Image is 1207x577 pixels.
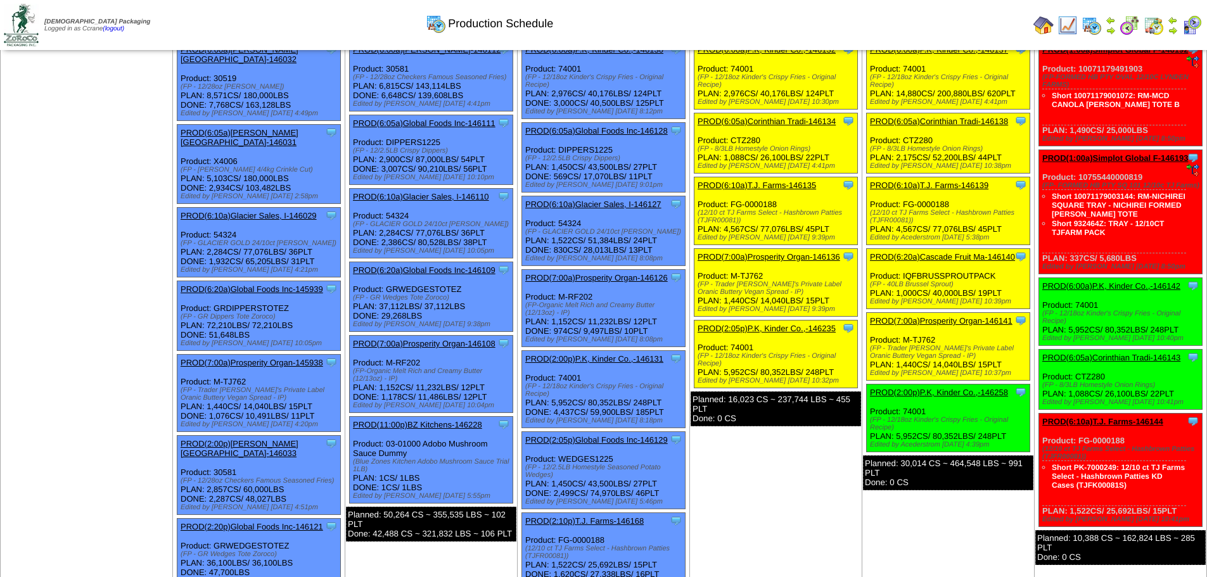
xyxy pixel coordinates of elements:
[870,234,1030,241] div: Edited by Acederstrom [DATE] 5:38pm
[350,115,513,185] div: Product: DIPPERS1225 PLAN: 2,900CS / 87,000LBS / 54PLT DONE: 3,007CS / 90,210LBS / 56PLT
[1042,281,1180,291] a: PROD(6:00a)P.K, Kinder Co.,-146142
[694,113,858,174] div: Product: CTZ280 PLAN: 1,088CS / 26,100LBS / 22PLT
[698,209,857,224] div: (12/10 ct TJ Farms Select - Hashbrown Patties (TJFR00081))
[1042,153,1188,163] a: PROD(1:00a)Simplot Global F-146193
[870,73,1030,89] div: (FP - 12/18oz Kinder's Crispy Fries - Original Recipe)
[353,367,513,383] div: (FP-Organic Melt Rich and Creamy Butter (12/13oz) - IP)
[497,263,510,276] img: Tooltip
[698,305,857,313] div: Edited by [PERSON_NAME] [DATE] 9:39pm
[522,196,686,266] div: Product: 54324 PLAN: 1,522CS / 51,384LBS / 24PLT DONE: 830CS / 28,013LBS / 13PLT
[350,336,513,413] div: Product: M-RF202 PLAN: 1,152CS / 11,232LBS / 12PLT DONE: 1,178CS / 11,486LBS / 12PLT
[842,250,855,263] img: Tooltip
[353,294,513,301] div: (FP - GR Wedges Tote Zoroco)
[1168,15,1178,25] img: arrowleft.gif
[670,271,682,284] img: Tooltip
[867,177,1030,245] div: Product: FG-0000188 PLAN: 4,567CS / 77,076LBS / 45PLT
[426,13,446,34] img: calendarprod.gif
[1042,417,1163,426] a: PROD(6:10a)T.J. Farms-146144
[1042,263,1202,270] div: Edited by [PERSON_NAME] [DATE] 8:50pm
[353,458,513,473] div: (Blue Zones Kitchen Adobo Mushroom Sauce Trial 1LB)
[522,270,686,347] div: Product: M-RF202 PLAN: 1,152CS / 11,232LBS / 12PLT DONE: 974CS / 9,497LBS / 10PLT
[525,228,685,236] div: (FP - GLACIER GOLD 24/10ct [PERSON_NAME])
[698,181,816,190] a: PROD(6:10a)T.J. Farms-146135
[1014,179,1027,191] img: Tooltip
[1014,314,1027,327] img: Tooltip
[698,145,857,153] div: (FP - 8/3LB Homestyle Onion Rings)
[177,42,341,121] div: Product: 30519 PLAN: 8,571CS / 180,000LBS DONE: 7,768CS / 163,128LBS
[350,417,513,504] div: Product: 03-01000 Adobo Mushroom Sauce Dummy PLAN: 1CS / 1LBS DONE: 1CS / 1LBS
[1042,516,1202,523] div: Edited by [PERSON_NAME] [DATE] 10:41pm
[870,416,1030,431] div: (FP - 12/18oz Kinder's Crispy Fries - Original Recipe)
[181,522,323,531] a: PROD(2:20p)Global Foods Inc-146121
[525,354,663,364] a: PROD(2:00p)P.K, Kinder Co.,-146131
[698,117,836,126] a: PROD(6:05a)Corinthian Tradi-146134
[325,126,338,139] img: Tooltip
[1042,445,1202,460] div: (12/10 ct TJ Farms Select - Hashbrown Patties (TJFR00081))
[1182,15,1202,35] img: calendarcustomer.gif
[353,402,513,409] div: Edited by [PERSON_NAME] [DATE] 10:04pm
[181,421,340,428] div: Edited by [PERSON_NAME] [DATE] 4:20pm
[1039,42,1203,146] div: Product: 10071179491903 PLAN: 1,490CS / 25,000LBS
[1106,15,1116,25] img: arrowleft.gif
[181,110,340,117] div: Edited by [PERSON_NAME] [DATE] 4:49pm
[842,322,855,334] img: Tooltip
[1042,353,1180,362] a: PROD(6:05a)Corinthian Tradi-146143
[525,498,685,505] div: Edited by [PERSON_NAME] [DATE] 5:46pm
[870,209,1030,224] div: (12/10 ct TJ Farms Select - Hashbrown Patties (TJFR00081))
[1187,56,1199,68] img: ediSmall.gif
[353,320,513,328] div: Edited by [PERSON_NAME] [DATE] 9:38pm
[867,313,1030,381] div: Product: M-TJ762 PLAN: 1,440CS / 14,040LBS / 15PLT
[698,252,840,262] a: PROD(7:00a)Prosperity Organ-146136
[1187,415,1199,428] img: Tooltip
[1187,151,1199,164] img: Tooltip
[698,352,857,367] div: (FP - 12/18oz Kinder's Crispy Fries - Original Recipe)
[522,432,686,509] div: Product: WEDGES1225 PLAN: 1,450CS / 43,500LBS / 27PLT DONE: 2,499CS / 74,970LBS / 46PLT
[177,208,341,277] div: Product: 54324 PLAN: 2,284CS / 77,076LBS / 36PLT DONE: 1,932CS / 65,205LBS / 31PLT
[325,437,338,450] img: Tooltip
[870,162,1030,170] div: Edited by [PERSON_NAME] [DATE] 10:38pm
[353,100,513,108] div: Edited by [PERSON_NAME] [DATE] 4:41pm
[1052,91,1180,109] a: Short 10071179001072: RM-MCD CANOLA [PERSON_NAME] TOTE B
[181,504,340,511] div: Edited by [PERSON_NAME] [DATE] 4:51pm
[181,211,317,220] a: PROD(6:10a)Glacier Sales, I-146029
[497,418,510,431] img: Tooltip
[525,545,685,560] div: (12/10 ct TJ Farms Select - Hashbrown Patties (TJFR00081))
[1106,25,1116,35] img: arrowright.gif
[525,155,685,162] div: (FP - 12/2.5LB Crispy Dippers)
[525,108,685,115] div: Edited by [PERSON_NAME] [DATE] 8:12pm
[181,83,340,91] div: (FP - 12/28oz [PERSON_NAME])
[1168,25,1178,35] img: arrowright.gif
[497,190,510,203] img: Tooltip
[325,356,338,369] img: Tooltip
[694,249,858,317] div: Product: M-TJ762 PLAN: 1,440CS / 14,040LBS / 15PLT
[1039,350,1203,410] div: Product: CTZ280 PLAN: 1,088CS / 26,100LBS / 22PLT
[353,247,513,255] div: Edited by [PERSON_NAME] [DATE] 10:05pm
[177,281,341,351] div: Product: GRDIPPERSTOTEZ PLAN: 72,210LBS / 72,210LBS DONE: 51,648LBS
[698,324,836,333] a: PROD(2:05p)P.K, Kinder Co.,-146235
[870,252,1015,262] a: PROD(6:20a)Cascade Fruit Ma-146140
[867,249,1030,309] div: Product: IQFBRUSSPROUTPACK PLAN: 1,000CS / 40,000LBS / 19PLT
[698,377,857,384] div: Edited by [PERSON_NAME] [DATE] 10:32pm
[181,128,298,147] a: PROD(6:05a)[PERSON_NAME][GEOGRAPHIC_DATA]-146031
[842,179,855,191] img: Tooltip
[525,417,685,424] div: Edited by [PERSON_NAME] [DATE] 8:18pm
[181,166,340,174] div: (FP - [PERSON_NAME] 4/4kg Crinkle Cut)
[870,298,1030,305] div: Edited by [PERSON_NAME] [DATE] 10:39pm
[670,198,682,210] img: Tooltip
[522,123,686,193] div: Product: DIPPERS1225 PLAN: 1,450CS / 43,500LBS / 27PLT DONE: 569CS / 17,070LBS / 11PLT
[525,255,685,262] div: Edited by [PERSON_NAME] [DATE] 8:08pm
[448,17,553,30] span: Production Schedule
[325,282,338,295] img: Tooltip
[525,464,685,479] div: (FP - 12/2.5LB Homestyle Seasoned Potato Wedges)
[525,435,668,445] a: PROD(2:05p)Global Foods Inc-146129
[1144,15,1164,35] img: calendarinout.gif
[525,200,661,209] a: PROD(6:10a)Glacier Sales, I-146127
[353,420,482,429] a: PROD(11:00p)BZ Kitchens-146228
[867,42,1030,110] div: Product: 74001 PLAN: 14,880CS / 200,880LBS / 620PLT
[870,369,1030,377] div: Edited by [PERSON_NAME] [DATE] 10:37pm
[691,391,861,426] div: Planned: 16,023 CS ~ 237,744 LBS ~ 455 PLT Done: 0 CS
[497,117,510,129] img: Tooltip
[522,42,686,119] div: Product: 74001 PLAN: 2,976CS / 40,176LBS / 124PLT DONE: 3,000CS / 40,500LBS / 125PLT
[177,125,341,204] div: Product: X4006 PLAN: 5,103CS / 180,000LBS DONE: 2,934CS / 103,482LBS
[353,339,495,348] a: PROD(7:00a)Prosperity Organ-146108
